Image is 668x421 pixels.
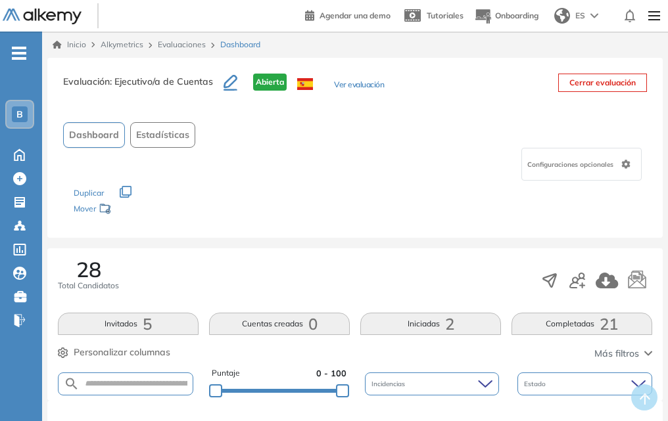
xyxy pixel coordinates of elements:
[76,259,101,280] span: 28
[524,379,548,389] span: Estado
[594,347,652,361] button: Más filtros
[320,11,391,20] span: Agendar una demo
[521,148,642,181] div: Configuraciones opcionales
[209,313,350,335] button: Cuentas creadas0
[495,11,538,20] span: Onboarding
[594,347,639,361] span: Más filtros
[427,11,464,20] span: Tutoriales
[365,372,500,395] div: Incidencias
[64,376,80,392] img: SEARCH_ALT
[253,74,287,91] span: Abierta
[110,76,213,87] span: : Ejecutivo/a de Cuentas
[517,372,652,395] div: Estado
[474,2,538,30] button: Onboarding
[371,379,408,389] span: Incidencias
[158,39,206,49] a: Evaluaciones
[63,74,224,101] h3: Evaluación
[297,78,313,90] img: ESP
[590,13,598,18] img: arrow
[136,128,189,142] span: Estadísticas
[512,313,652,335] button: Completadas21
[53,39,86,51] a: Inicio
[69,128,119,142] span: Dashboard
[305,7,391,22] a: Agendar una demo
[558,74,647,92] button: Cerrar evaluación
[16,109,23,120] span: B
[3,9,82,25] img: Logo
[554,8,570,24] img: world
[63,122,125,148] button: Dashboard
[74,345,170,359] span: Personalizar columnas
[575,10,585,22] span: ES
[360,313,501,335] button: Iniciadas2
[58,280,119,292] span: Total Candidatos
[58,345,170,359] button: Personalizar columnas
[101,39,143,49] span: Alkymetrics
[334,79,384,93] button: Ver evaluación
[12,52,26,55] i: -
[527,160,616,169] span: Configuraciones opcionales
[643,3,665,29] img: Menu
[212,367,240,380] span: Puntaje
[220,39,260,51] span: Dashboard
[58,313,199,335] button: Invitados5
[74,198,205,222] div: Mover
[316,367,346,380] span: 0 - 100
[130,122,195,148] button: Estadísticas
[74,188,104,198] span: Duplicar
